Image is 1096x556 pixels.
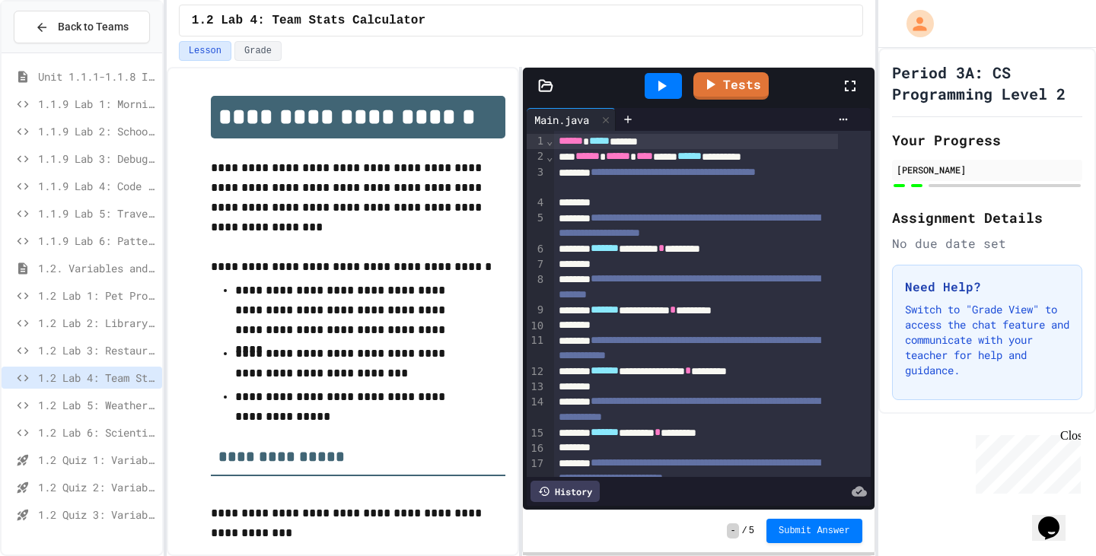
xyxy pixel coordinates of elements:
span: - [727,523,738,539]
div: My Account [890,6,938,41]
div: 5 [527,211,546,242]
span: 1.2 Lab 3: Restaurant Order System [38,342,156,358]
span: 1.2 Lab 1: Pet Profile Fix [38,288,156,303]
div: 13 [527,380,546,395]
span: Submit Answer [779,525,850,537]
div: Chat with us now!Close [6,6,105,97]
span: 1.2 Quiz 1: Variables and Data Types [38,452,156,468]
div: 15 [527,426,546,441]
span: 1.2 Lab 4: Team Stats Calculator [38,370,156,386]
p: Switch to "Grade View" to access the chat feature and communicate with your teacher for help and ... [905,302,1069,378]
button: Lesson [179,41,231,61]
h2: Assignment Details [892,207,1082,228]
div: 11 [527,333,546,364]
div: 3 [527,165,546,196]
span: 1.2 Quiz 3: Variables and Data Types [38,507,156,523]
span: 1.1.9 Lab 1: Morning Routine Fix [38,96,156,112]
span: 1.1.9 Lab 4: Code Assembly Challenge [38,178,156,194]
a: Tests [693,72,769,100]
div: [PERSON_NAME] [897,163,1078,176]
span: 1.2. Variables and Data Types [38,260,156,276]
span: Back to Teams [58,19,129,35]
div: History [530,481,600,502]
span: 1.2 Lab 5: Weather Station Debugger [38,397,156,413]
iframe: chat widget [970,429,1081,494]
span: 1.1.9 Lab 2: School Announcements [38,123,156,139]
button: Back to Teams [14,11,150,43]
span: 5 [749,525,754,537]
div: 8 [527,272,546,303]
div: 2 [527,149,546,164]
span: 1.2 Lab 6: Scientific Calculator [38,424,156,440]
button: Submit Answer [766,519,862,543]
span: 1.1.9 Lab 5: Travel Route Debugger [38,205,156,221]
button: Grade [234,41,282,61]
h2: Your Progress [892,129,1082,151]
div: Main.java [527,108,616,131]
h3: Need Help? [905,278,1069,296]
div: 10 [527,319,546,334]
h1: Period 3A: CS Programming Level 2 [892,62,1082,104]
span: 1.1.9 Lab 3: Debug Assembly [38,151,156,167]
div: 7 [527,257,546,272]
span: Fold line [546,135,553,147]
span: 1.2 Lab 2: Library Card Creator [38,315,156,331]
span: 1.2 Quiz 2: Variables and Data Types [38,479,156,495]
div: 17 [527,456,546,503]
span: / [742,525,747,537]
div: 12 [527,364,546,380]
span: Fold line [546,151,553,163]
div: 9 [527,303,546,318]
div: 16 [527,441,546,456]
iframe: chat widget [1032,495,1081,541]
span: Unit 1.1.1-1.1.8 Introduction to Algorithms, Programming and Compilers [38,68,156,84]
div: 1 [527,134,546,149]
div: 14 [527,395,546,426]
div: Main.java [527,112,597,128]
span: 1.2 Lab 4: Team Stats Calculator [192,11,425,30]
span: 1.1.9 Lab 6: Pattern Detective [38,233,156,249]
div: No due date set [892,234,1082,253]
div: 6 [527,242,546,257]
div: 4 [527,195,546,211]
